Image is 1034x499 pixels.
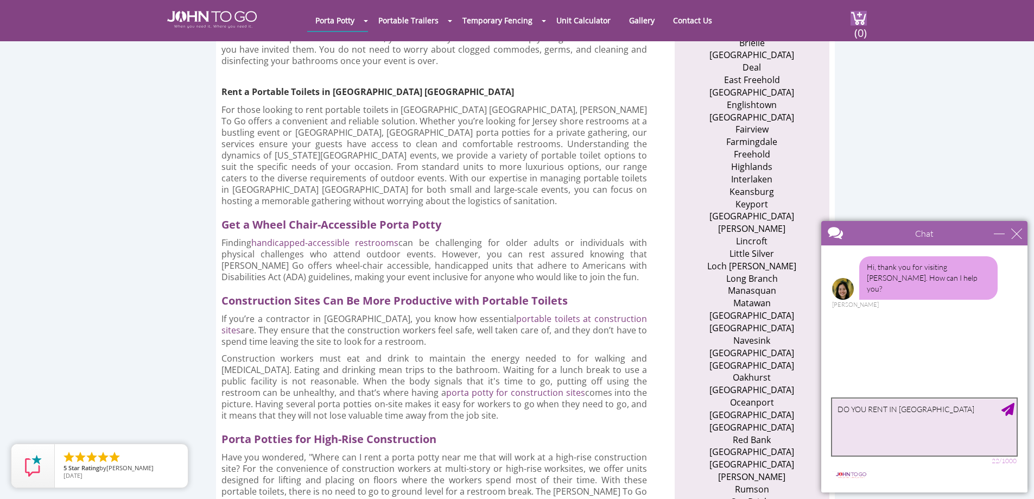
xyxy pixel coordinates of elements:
li: Manasquan [699,285,805,297]
li: Deal [699,61,805,74]
a: portable toilets at construction sites [221,313,648,336]
li: [GEOGRAPHIC_DATA] [699,458,805,471]
p: If you’re a contractor in [GEOGRAPHIC_DATA], you know how essential are. They ensure that the con... [221,313,648,348]
li: [PERSON_NAME] [699,223,805,235]
a: Portable Trailers [370,10,447,31]
li: [GEOGRAPHIC_DATA] [699,322,805,334]
a: Unit Calculator [548,10,619,31]
li: Red Bank [699,434,805,446]
li: Loch [PERSON_NAME] [699,260,805,273]
li: [GEOGRAPHIC_DATA] [699,111,805,124]
li: Navesink [699,334,805,347]
li: Little Silver [699,248,805,260]
li: Keyport [699,198,805,211]
li: [GEOGRAPHIC_DATA] [699,49,805,61]
li: [GEOGRAPHIC_DATA] [699,446,805,458]
h2: Get a Wheel Chair-Accessible Porta Potty [221,212,657,232]
img: JOHN to go [167,11,257,28]
span: [PERSON_NAME] [106,464,154,472]
p: For those looking to rent portable toilets in [GEOGRAPHIC_DATA] [GEOGRAPHIC_DATA], [PERSON_NAME] ... [221,104,648,207]
span: (0) [854,17,867,40]
li: Oceanport [699,396,805,409]
li: Long Branch [699,273,805,285]
li:  [108,451,121,464]
a: handicapped-accessible restrooms [251,237,399,249]
h3: Rent a Portable Toilets in [GEOGRAPHIC_DATA] [GEOGRAPHIC_DATA] [221,78,634,99]
a: Temporary Fencing [454,10,541,31]
p: Finding can be challenging for older adults or individuals with physical challenges who attend ou... [221,237,648,283]
li: [GEOGRAPHIC_DATA] [699,309,805,322]
li: Oakhurst [699,371,805,384]
li: Keansburg [699,186,805,198]
li: [GEOGRAPHIC_DATA] [699,384,805,396]
li: [GEOGRAPHIC_DATA] [699,86,805,99]
li: Highlands [699,161,805,173]
h2: Porta Potties for High-Rise Construction [221,427,657,446]
li: [GEOGRAPHIC_DATA] [699,347,805,359]
span: by [64,465,179,472]
span: [DATE] [64,471,83,479]
li: Fairview [699,123,805,136]
li:  [85,451,98,464]
p: Construction workers must eat and drink to maintain the energy needed to for walking and [MEDICAL... [221,353,648,421]
a: Porta Potty [307,10,363,31]
iframe: Live Chat Box [815,214,1034,499]
h2: Construction Sites Can Be More Productive with Portable Toilets [221,288,657,308]
li: [GEOGRAPHIC_DATA] [699,421,805,434]
img: cart a [851,11,867,26]
img: Review Rating [22,455,44,477]
li: [PERSON_NAME] [699,471,805,483]
a: Contact Us [665,10,720,31]
li:  [97,451,110,464]
li: [GEOGRAPHIC_DATA] [699,359,805,372]
li: Rumson [699,483,805,496]
li: Brielle [699,37,805,49]
li: Freehold [699,148,805,161]
a: porta potty for construction sites [446,387,585,399]
li: Lincroft [699,235,805,248]
li: Interlaken [699,173,805,186]
span: Star Rating [68,464,99,472]
span: 5 [64,464,67,472]
li: East Freehold [699,74,805,86]
li: Matawan [699,297,805,309]
li:  [74,451,87,464]
li: Englishtown [699,99,805,111]
li: Farmingdale [699,136,805,148]
li: [GEOGRAPHIC_DATA] [699,409,805,421]
li: [GEOGRAPHIC_DATA] [699,210,805,223]
a: Gallery [621,10,663,31]
li:  [62,451,75,464]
